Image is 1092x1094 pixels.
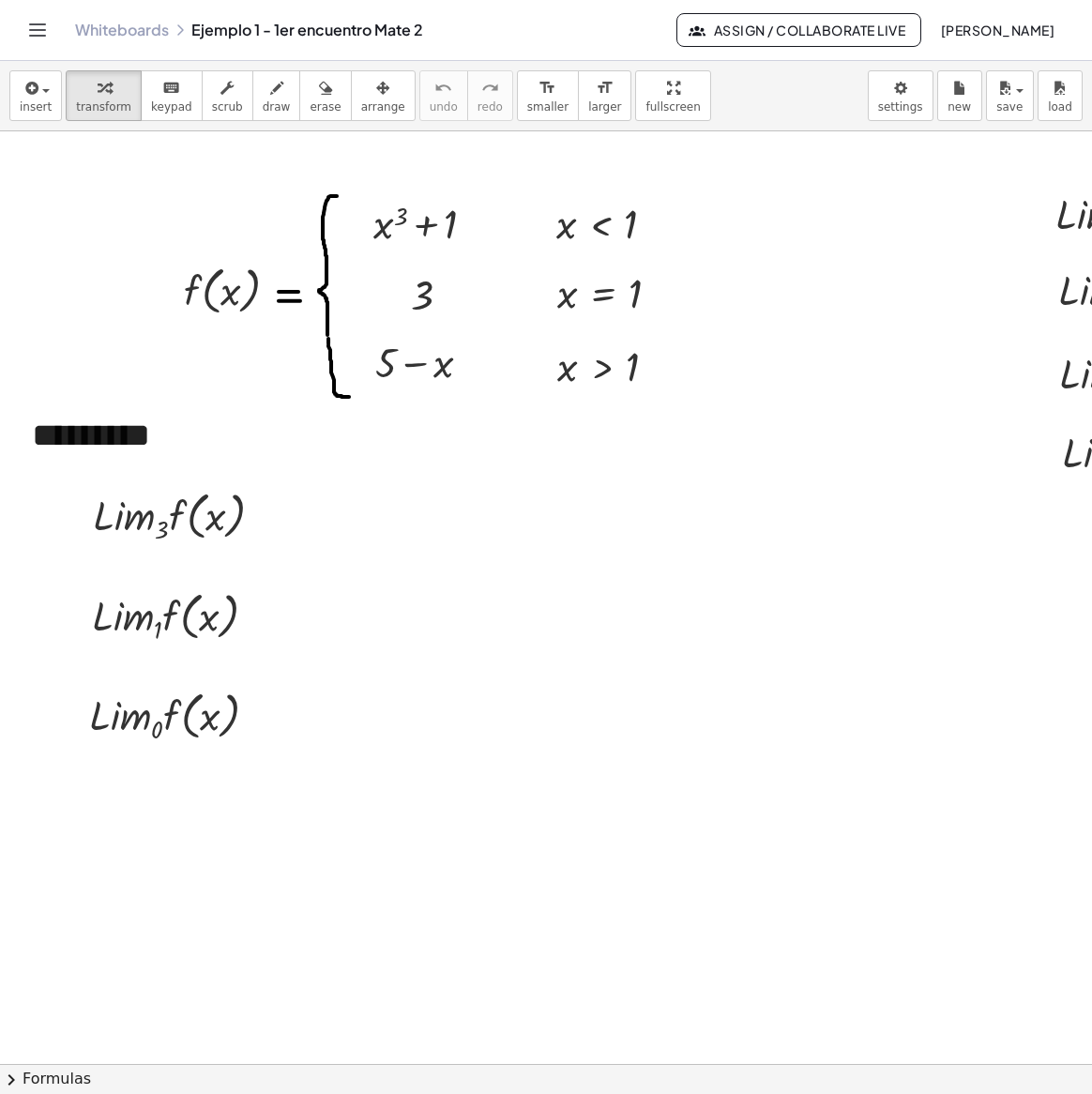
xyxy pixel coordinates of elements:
button: format_sizelarger [578,70,631,121]
button: settings [868,70,933,121]
button: keyboardkeypad [141,70,203,121]
span: load [1048,100,1072,114]
button: Assign / Collaborate Live [676,13,921,47]
button: undoundo [419,70,468,121]
button: arrange [351,70,416,121]
span: transform [76,100,131,114]
span: scrub [212,100,243,114]
span: save [996,100,1023,114]
button: fullscreen [635,70,710,121]
span: smaller [527,100,569,114]
button: save [986,70,1034,121]
button: insert [9,70,62,121]
a: Whiteboards [75,21,169,39]
span: settings [878,100,923,114]
i: redo [481,77,499,99]
i: undo [434,77,452,99]
span: insert [20,100,52,114]
span: keypad [151,100,192,114]
span: draw [263,100,291,114]
span: [PERSON_NAME] [940,22,1054,38]
button: draw [252,70,301,121]
span: Assign / Collaborate Live [692,22,905,38]
span: fullscreen [645,100,700,114]
span: undo [430,100,458,114]
button: redoredo [467,70,513,121]
button: new [937,70,982,121]
button: load [1038,70,1083,121]
i: format_size [596,77,614,99]
button: transform [66,70,142,121]
button: Toggle navigation [23,15,53,45]
span: arrange [361,100,405,114]
span: new [948,100,971,114]
span: larger [588,100,621,114]
button: erase [299,70,351,121]
button: format_sizesmaller [517,70,579,121]
span: redo [478,100,503,114]
button: [PERSON_NAME] [925,13,1069,47]
i: format_size [538,77,556,99]
i: keyboard [162,77,180,99]
button: scrub [202,70,253,121]
span: erase [310,100,341,114]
